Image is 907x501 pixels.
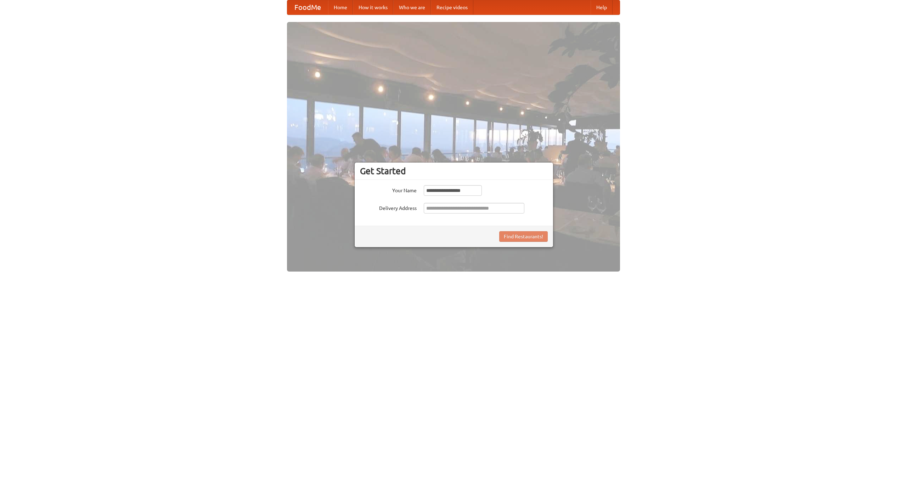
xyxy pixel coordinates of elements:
label: Delivery Address [360,203,417,212]
a: Recipe videos [431,0,473,15]
label: Your Name [360,185,417,194]
a: Home [328,0,353,15]
a: Who we are [393,0,431,15]
a: Help [591,0,613,15]
h3: Get Started [360,166,548,176]
button: Find Restaurants! [499,231,548,242]
a: FoodMe [287,0,328,15]
a: How it works [353,0,393,15]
